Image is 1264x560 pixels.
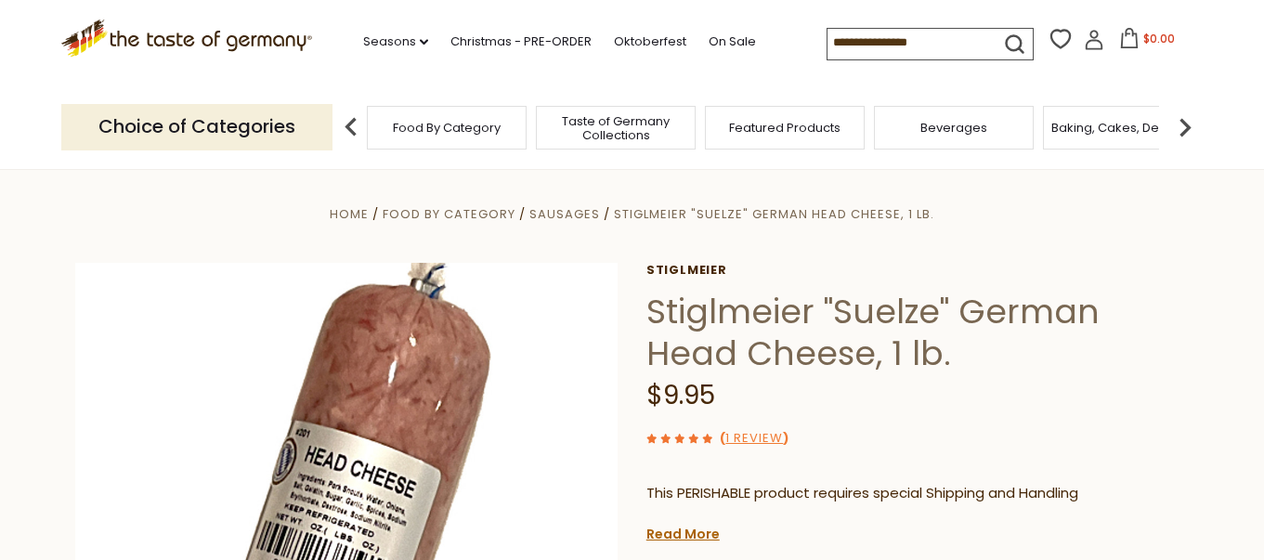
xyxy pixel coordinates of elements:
button: $0.00 [1108,28,1187,56]
a: Baking, Cakes, Desserts [1051,121,1195,135]
span: $0.00 [1143,31,1175,46]
a: Taste of Germany Collections [541,114,690,142]
a: Christmas - PRE-ORDER [450,32,592,52]
a: Seasons [363,32,428,52]
a: Food By Category [393,121,501,135]
a: On Sale [709,32,756,52]
a: 1 Review [725,429,783,449]
img: next arrow [1166,109,1204,146]
a: Sausages [529,205,600,223]
span: ( ) [720,429,788,447]
a: Oktoberfest [614,32,686,52]
a: Stiglmeier [646,263,1190,278]
a: Home [330,205,369,223]
a: Featured Products [729,121,840,135]
h1: Stiglmeier "Suelze" German Head Cheese, 1 lb. [646,291,1190,374]
img: previous arrow [332,109,370,146]
span: $9.95 [646,377,715,413]
li: We will ship this product in heat-protective packaging and ice. [664,519,1190,542]
a: Stiglmeier "Suelze" German Head Cheese, 1 lb. [614,205,934,223]
a: Food By Category [383,205,515,223]
p: This PERISHABLE product requires special Shipping and Handling [646,482,1190,505]
p: Choice of Categories [61,104,332,150]
a: Beverages [920,121,987,135]
a: Read More [646,525,720,543]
